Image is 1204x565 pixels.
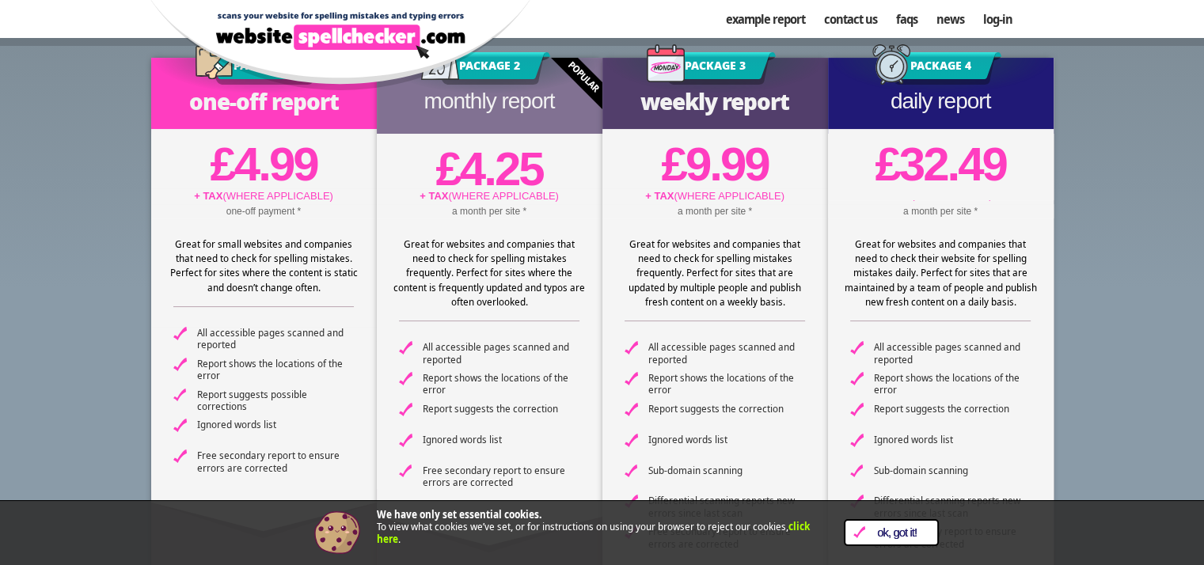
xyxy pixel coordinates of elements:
[602,188,828,204] p: (WHERE APPLICABLE)
[645,190,674,202] strong: + TAX
[648,403,805,415] span: Report suggests the correction
[424,89,555,113] span: Monthly Report
[151,204,377,218] p: one-off payment *
[661,138,768,191] bdi: 9.99
[874,465,1031,477] span: Sub-domain scanning
[167,237,361,294] div: Great for small websites and companies that need to check for spelling mistakes. Perfect for site...
[973,4,1021,34] a: Log-in
[875,138,898,191] span: £
[875,138,1006,191] bdi: 32.49
[377,188,602,204] p: (WHERE APPLICABLE)
[814,4,886,34] a: Contact us
[197,449,354,474] span: Free secondary report to ensure errors are corrected
[880,52,1001,85] h3: Package 4
[874,495,1031,519] span: Differential scanning reports new errors since last scan
[926,4,973,34] a: News
[844,519,939,546] a: OK, Got it!
[865,526,929,540] span: OK, Got it!
[891,89,991,113] span: Daily Report
[420,190,448,202] strong: + TAX
[197,327,354,351] span: All accessible pages scanned and reported
[210,138,317,191] bdi: 4.99
[197,358,354,382] span: Report shows the locations of the error
[618,237,812,309] div: Great for websites and companies that need to check for spelling mistakes frequently. Perfect for...
[648,434,805,446] span: Ignored words list
[189,86,339,116] span: One-Off Report
[377,519,810,546] a: click here
[655,52,776,85] h3: Package 3
[393,237,587,309] div: Great for websites and companies that need to check for spelling mistakes frequently. Perfect for...
[640,86,789,116] span: Weekly Report
[313,509,361,556] img: Cookie
[874,341,1031,366] span: All accessible pages scanned and reported
[197,419,354,431] span: Ignored words list
[423,372,579,396] span: Report shows the locations of the error
[210,138,234,191] span: £
[423,403,579,415] span: Report suggests the correction
[648,341,805,366] span: All accessible pages scanned and reported
[423,341,579,366] span: All accessible pages scanned and reported
[377,507,542,521] strong: We have only set essential cookies.
[648,465,805,477] span: Sub-domain scanning
[874,372,1031,396] span: Report shows the locations of the error
[435,142,542,195] bdi: 4.25
[602,204,828,218] p: a month per site *
[844,237,1038,309] div: Great for websites and companies that need to check their website for spelling mistakes daily. Pe...
[377,509,820,546] p: To view what cookies we’ve set, or for instructions on using your browser to reject our cookies, .
[423,434,579,446] span: Ignored words list
[886,4,926,34] a: FAQs
[435,142,459,195] span: £
[874,434,1031,446] span: Ignored words list
[194,190,222,202] strong: + TAX
[197,389,354,413] span: Report suggests possible corrections
[874,403,1031,415] span: Report suggests the correction
[648,495,805,519] span: Differential scanning reports new errors since last scan
[423,465,579,489] span: Free secondary report to ensure errors are corrected
[648,372,805,396] span: Report shows the locations of the error
[661,138,685,191] span: £
[377,204,602,218] p: a month per site *
[716,4,814,34] a: Example Report
[151,188,377,204] p: (WHERE APPLICABLE)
